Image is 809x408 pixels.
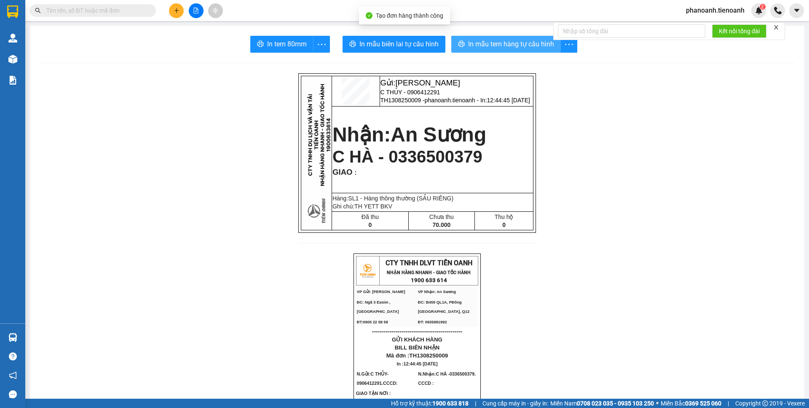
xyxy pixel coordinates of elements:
[372,328,462,335] span: ----------------------------------------------
[482,399,548,408] span: Cung cấp máy in - giấy in:
[395,78,460,87] span: [PERSON_NAME]
[418,290,456,294] span: VP Nhận: An Sương
[558,24,705,38] input: Nhập số tổng đài
[357,371,399,386] span: N.Gửi:
[429,213,454,220] span: Chưa thu
[370,371,387,376] span: C THỦY
[380,97,530,104] span: TH1308250009 -
[656,402,659,405] span: ⚪️
[418,371,476,386] span: C HÀ -
[313,36,330,53] button: more
[383,381,399,386] span: CCCD:
[679,5,751,16] span: phanoanh.tienoanh
[212,8,218,13] span: aim
[332,168,353,176] span: GIAO
[313,39,329,50] span: more
[392,336,442,343] span: GỬI KHÁCH HÀNG
[404,361,438,366] span: 12:44:45 [DATE]
[174,8,179,13] span: plus
[418,371,476,386] span: N.Nhận:
[9,352,17,360] span: question-circle
[362,213,379,220] span: Đã thu
[755,7,763,14] img: icon-new-feature
[332,203,392,210] span: Ghi chú:
[380,78,460,87] span: Gửi:
[560,36,577,53] button: more
[257,40,264,48] span: printer
[357,260,378,281] img: logo
[35,8,41,13] span: search
[387,270,471,275] strong: NHẬN HÀNG NHANH - GIAO TỐC HÀNH
[8,34,17,43] img: warehouse-icon
[9,390,17,398] span: message
[793,7,801,14] span: caret-down
[356,391,403,396] span: GIAO TẬN NƠI :
[397,361,438,366] span: In :
[267,39,307,49] span: In tem 80mm
[250,36,313,53] button: printerIn tem 80mm
[761,4,764,10] span: 2
[8,333,17,342] img: warehouse-icon
[774,7,782,14] img: phone-icon
[189,3,204,18] button: file-add
[502,221,506,228] span: 0
[386,259,472,267] span: CTY TNHH DLVT TIẾN OANH
[380,89,440,96] span: C THỦY - 0906412291
[418,320,447,324] span: ĐT: 0935881992
[409,352,448,359] span: TH1308250009
[760,4,766,10] sup: 2
[386,352,448,359] span: Mã đơn :
[728,399,729,408] span: |
[369,221,372,228] span: 0
[425,97,530,104] span: phanoanh.tienoanh - In:
[366,12,372,19] span: check-circle
[46,6,146,15] input: Tìm tên, số ĐT hoặc mã đơn
[359,39,439,49] span: In mẫu biên lai tự cấu hình
[487,97,530,104] span: 12:44:45 [DATE]
[789,3,804,18] button: caret-down
[395,344,440,351] span: BILL BIÊN NHẬN
[432,221,450,228] span: 70.000
[355,195,453,202] span: 1 - Hàng thông thường (SẦU RIÊNG)
[773,24,779,30] span: close
[8,76,17,85] img: solution-icon
[357,320,388,324] span: ĐT:0905 22 58 58
[208,3,223,18] button: aim
[577,400,654,407] strong: 0708 023 035 - 0935 103 250
[712,24,766,38] button: Kết nối tổng đài
[349,40,356,48] span: printer
[561,39,577,50] span: more
[418,300,470,314] span: ĐC: B459 QL1A, PĐông [GEOGRAPHIC_DATA], Q12
[495,213,514,220] span: Thu hộ
[451,36,561,53] button: printerIn mẫu tem hàng tự cấu hình
[354,203,392,210] span: TH YETT BKV
[475,399,476,408] span: |
[169,3,184,18] button: plus
[9,371,17,379] span: notification
[762,400,768,406] span: copyright
[411,277,447,283] strong: 1900 633 614
[357,381,399,386] span: 0906412291.
[332,123,486,146] strong: Nhận:
[661,399,721,408] span: Miền Bắc
[458,40,465,48] span: printer
[391,123,486,146] span: An Sương
[376,12,443,19] span: Tạo đơn hàng thành công
[332,147,482,166] span: C HÀ - 0336500379
[357,290,405,294] span: VP Gửi: [PERSON_NAME]
[7,5,18,18] img: logo-vxr
[353,169,357,176] span: :
[432,400,469,407] strong: 1900 633 818
[357,300,399,314] span: ĐC: Ngã 3 Easim ,[GEOGRAPHIC_DATA]
[193,8,199,13] span: file-add
[468,39,554,49] span: In mẫu tem hàng tự cấu hình
[719,27,760,36] span: Kết nối tổng đài
[343,36,445,53] button: printerIn mẫu biên lai tự cấu hình
[391,399,469,408] span: Hỗ trợ kỹ thuật:
[685,400,721,407] strong: 0369 525 060
[332,195,453,202] span: Hàng:SL
[550,399,654,408] span: Miền Nam
[8,55,17,64] img: warehouse-icon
